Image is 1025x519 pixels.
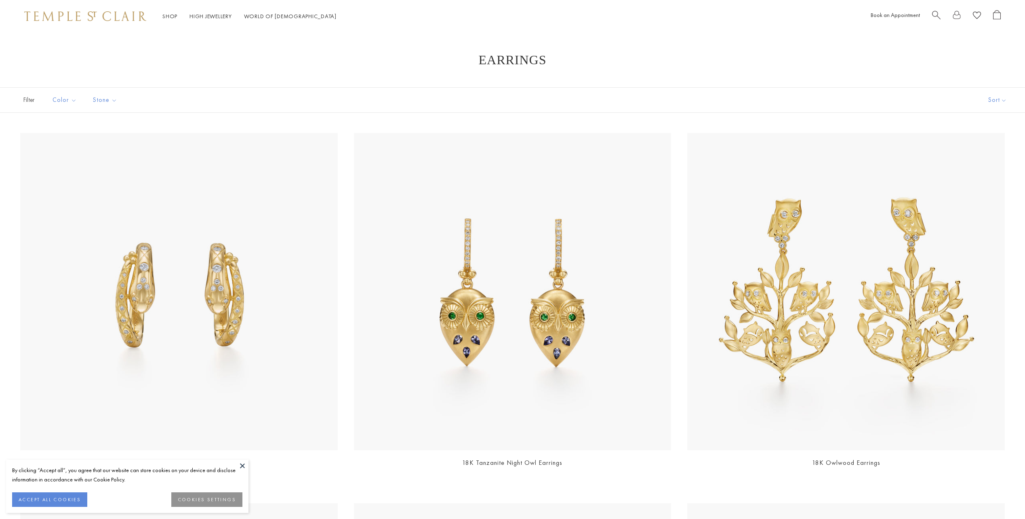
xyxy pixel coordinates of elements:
[244,13,337,20] a: World of [DEMOGRAPHIC_DATA]World of [DEMOGRAPHIC_DATA]
[171,492,242,507] button: COOKIES SETTINGS
[354,133,671,451] img: E36887-OWLTZTG
[993,10,1001,23] a: Open Shopping Bag
[48,95,83,105] span: Color
[89,95,123,105] span: Stone
[162,13,177,20] a: ShopShop
[87,91,123,109] button: Stone
[354,133,671,451] a: E36887-OWLTZTGE36887-OWLTZTG
[24,11,146,21] img: Temple St. Clair
[812,458,880,467] a: 18K Owlwood Earrings
[687,133,1005,451] img: 18K Owlwood Earrings
[162,11,337,21] nav: Main navigation
[20,133,338,451] img: 18K Delphi Serpent Hoops
[871,11,920,19] a: Book an Appointment
[462,458,562,467] a: 18K Tanzanite Night Owl Earrings
[46,91,83,109] button: Color
[970,88,1025,112] button: Show sort by
[932,10,941,23] a: Search
[189,13,232,20] a: High JewelleryHigh Jewellery
[12,466,242,484] div: By clicking “Accept all”, you agree that our website can store cookies on your device and disclos...
[32,53,993,67] h1: Earrings
[687,133,1005,451] a: E31811-OWLWOOD18K Owlwood Earrings
[973,10,981,23] a: View Wishlist
[12,492,87,507] button: ACCEPT ALL COOKIES
[140,458,218,467] a: 18K Delphi Serpent Hoops
[20,133,338,451] a: 18K Delphi Serpent Hoops18K Delphi Serpent Hoops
